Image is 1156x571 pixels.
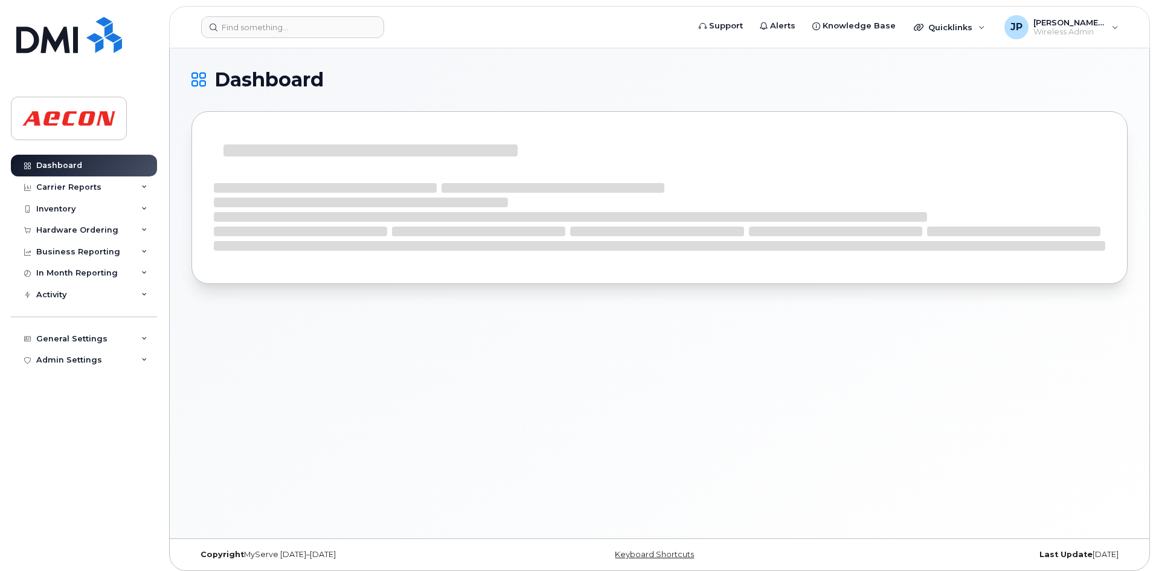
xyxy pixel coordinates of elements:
div: [DATE] [815,550,1128,560]
a: Keyboard Shortcuts [615,550,694,559]
div: MyServe [DATE]–[DATE] [191,550,504,560]
strong: Copyright [201,550,244,559]
span: Dashboard [214,71,324,89]
strong: Last Update [1039,550,1093,559]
